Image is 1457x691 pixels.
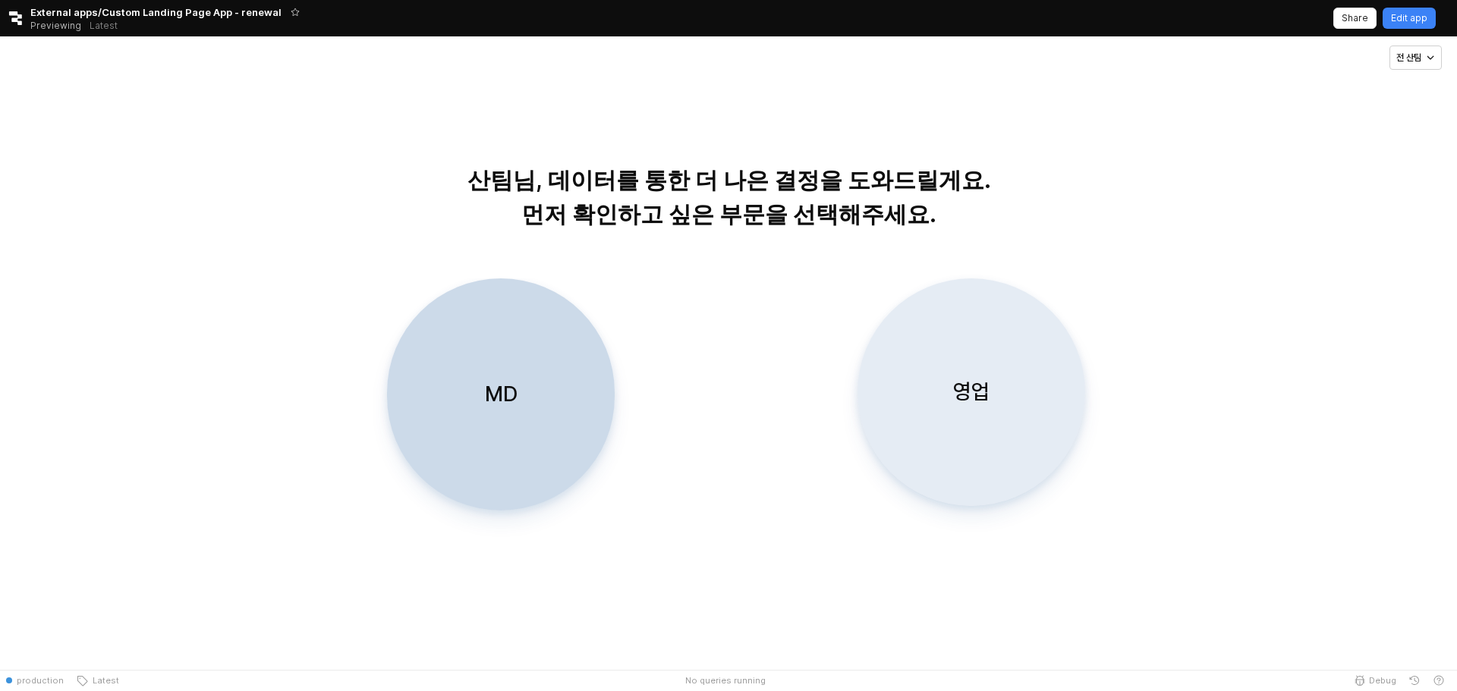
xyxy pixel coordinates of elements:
p: Latest [90,20,118,32]
button: 영업 [858,278,1085,506]
button: Help [1427,670,1451,691]
p: MD [485,380,518,408]
p: 산팀님, 데이터를 통한 더 나은 결정을 도와드릴게요. 먼저 확인하고 싶은 부문을 선택해주세요. [341,163,1116,231]
button: History [1402,670,1427,691]
button: 전 산팀 [1389,46,1442,70]
button: Releases and History [81,15,126,36]
button: Debug [1348,670,1402,691]
button: Latest [70,670,125,691]
button: Edit app [1383,8,1436,29]
span: Previewing [30,18,81,33]
button: Share app [1333,8,1377,29]
p: Edit app [1391,12,1427,24]
span: External apps/Custom Landing Page App - renewal [30,5,282,20]
span: Debug [1369,674,1396,686]
div: Previewing Latest [30,15,126,36]
p: 영업 [953,378,990,406]
span: production [17,674,64,686]
span: No queries running [685,674,766,686]
p: 전 산팀 [1396,52,1421,64]
p: Share [1342,12,1368,24]
button: MD [387,278,615,510]
span: Latest [88,674,119,686]
button: Add app to favorites [288,5,303,20]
